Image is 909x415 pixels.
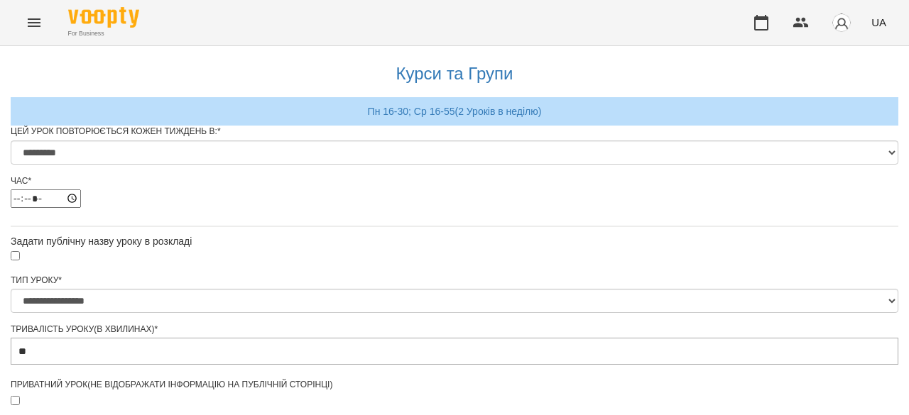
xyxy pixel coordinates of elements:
[871,15,886,30] span: UA
[17,6,51,40] button: Menu
[11,379,898,391] div: Приватний урок(не відображати інформацію на публічній сторінці)
[832,13,851,33] img: avatar_s.png
[11,175,898,187] div: Час
[11,275,898,287] div: Тип Уроку
[368,106,542,117] a: Пн 16-30; Ср 16-55 ( 2 Уроків в неділю )
[68,7,139,28] img: Voopty Logo
[11,234,898,248] div: Задати публічну назву уроку в розкладі
[68,29,139,38] span: For Business
[11,126,898,138] div: Цей урок повторюється кожен тиждень в:
[866,9,892,35] button: UA
[11,323,898,336] div: Тривалість уроку(в хвилинах)
[18,65,891,83] h3: Курси та Групи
